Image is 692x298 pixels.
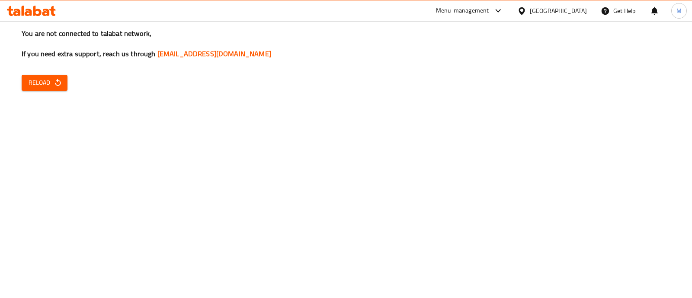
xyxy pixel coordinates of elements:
[157,47,271,60] a: [EMAIL_ADDRESS][DOMAIN_NAME]
[436,6,489,16] div: Menu-management
[22,75,67,91] button: Reload
[676,6,682,16] span: M
[530,6,587,16] div: [GEOGRAPHIC_DATA]
[22,29,670,59] h3: You are not connected to talabat network, If you need extra support, reach us through
[29,77,61,88] span: Reload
